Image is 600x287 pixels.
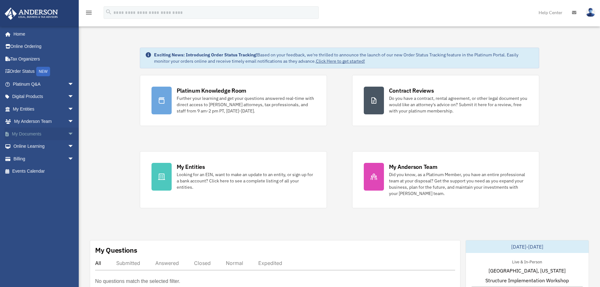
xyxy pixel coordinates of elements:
span: Structure Implementation Workshop [485,277,569,284]
a: Contract Reviews Do you have a contract, rental agreement, or other legal document you would like... [352,75,539,126]
a: Online Ordering [4,40,83,53]
div: Platinum Knowledge Room [177,87,247,95]
a: menu [85,11,93,16]
div: My Anderson Team [389,163,437,171]
a: Billingarrow_drop_down [4,152,83,165]
div: Normal [226,260,243,266]
div: NEW [36,67,50,76]
a: Home [4,28,80,40]
span: arrow_drop_down [68,103,80,116]
a: Platinum Q&Aarrow_drop_down [4,78,83,90]
a: Online Learningarrow_drop_down [4,140,83,153]
a: Events Calendar [4,165,83,178]
span: arrow_drop_down [68,152,80,165]
span: arrow_drop_down [68,90,80,103]
span: [GEOGRAPHIC_DATA], [US_STATE] [489,267,566,274]
a: My Anderson Team Did you know, as a Platinum Member, you have an entire professional team at your... [352,151,539,208]
img: Anderson Advisors Platinum Portal [3,8,60,20]
div: Based on your feedback, we're thrilled to announce the launch of our new Order Status Tracking fe... [154,52,534,64]
a: My Entitiesarrow_drop_down [4,103,83,115]
i: menu [85,9,93,16]
div: Did you know, as a Platinum Member, you have an entire professional team at your disposal? Get th... [389,171,528,197]
i: search [105,9,112,15]
div: Submitted [116,260,140,266]
div: Live & In-Person [507,258,547,265]
div: Closed [194,260,211,266]
div: My Entities [177,163,205,171]
a: My Documentsarrow_drop_down [4,128,83,140]
span: arrow_drop_down [68,115,80,128]
a: Tax Organizers [4,53,83,65]
a: Digital Productsarrow_drop_down [4,90,83,103]
div: My Questions [95,245,137,255]
span: arrow_drop_down [68,140,80,153]
div: Do you have a contract, rental agreement, or other legal document you would like an attorney's ad... [389,95,528,114]
div: Answered [155,260,179,266]
div: All [95,260,101,266]
div: Looking for an EIN, want to make an update to an entity, or sign up for a bank account? Click her... [177,171,315,190]
a: Order StatusNEW [4,65,83,78]
a: My Anderson Teamarrow_drop_down [4,115,83,128]
div: Expedited [258,260,282,266]
a: My Entities Looking for an EIN, want to make an update to an entity, or sign up for a bank accoun... [140,151,327,208]
p: No questions match the selected filter. [95,277,180,286]
a: Platinum Knowledge Room Further your learning and get your questions answered real-time with dire... [140,75,327,126]
div: Further your learning and get your questions answered real-time with direct access to [PERSON_NAM... [177,95,315,114]
div: [DATE]-[DATE] [466,240,589,253]
span: arrow_drop_down [68,128,80,141]
span: arrow_drop_down [68,78,80,91]
a: Click Here to get started! [316,58,365,64]
strong: Exciting News: Introducing Order Status Tracking! [154,52,257,58]
div: Contract Reviews [389,87,434,95]
img: User Pic [586,8,595,17]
